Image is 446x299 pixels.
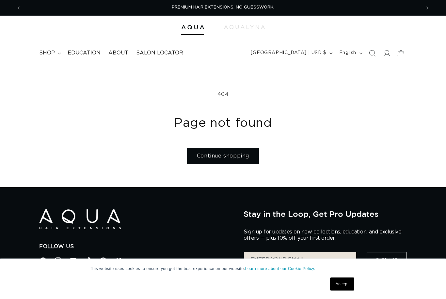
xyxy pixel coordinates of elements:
span: PREMIUM HAIR EXTENSIONS. NO GUESSWORK. [172,5,274,9]
img: aqualyna.com [224,25,265,29]
button: [GEOGRAPHIC_DATA] | USD $ [247,47,335,59]
span: Salon Locator [136,50,183,56]
a: Continue shopping [187,148,259,164]
button: Previous announcement [11,2,26,14]
a: Learn more about our Cookie Policy. [245,266,315,271]
button: English [335,47,365,59]
h2: Stay in the Loop, Get Pro Updates [244,209,407,218]
a: About [104,46,132,60]
input: ENTER YOUR EMAIL [244,252,356,268]
span: English [339,50,356,56]
p: This website uses cookies to ensure you get the best experience on our website. [90,266,356,272]
p: Sign up for updates on new collections, education, and exclusive offers — plus 10% off your first... [244,229,407,241]
h2: Follow Us [39,243,234,250]
h1: Page not found [39,115,407,131]
p: 404 [39,90,407,99]
img: Aqua Hair Extensions [181,25,204,30]
span: shop [39,50,55,56]
span: [GEOGRAPHIC_DATA] | USD $ [251,50,327,56]
img: Aqua Hair Extensions [39,209,121,229]
a: Salon Locator [132,46,187,60]
a: Education [64,46,104,60]
a: Accept [330,277,354,291]
span: Education [68,50,101,56]
summary: shop [35,46,64,60]
span: About [108,50,128,56]
summary: Search [365,46,379,60]
button: Sign Up [367,252,406,268]
button: Next announcement [420,2,435,14]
